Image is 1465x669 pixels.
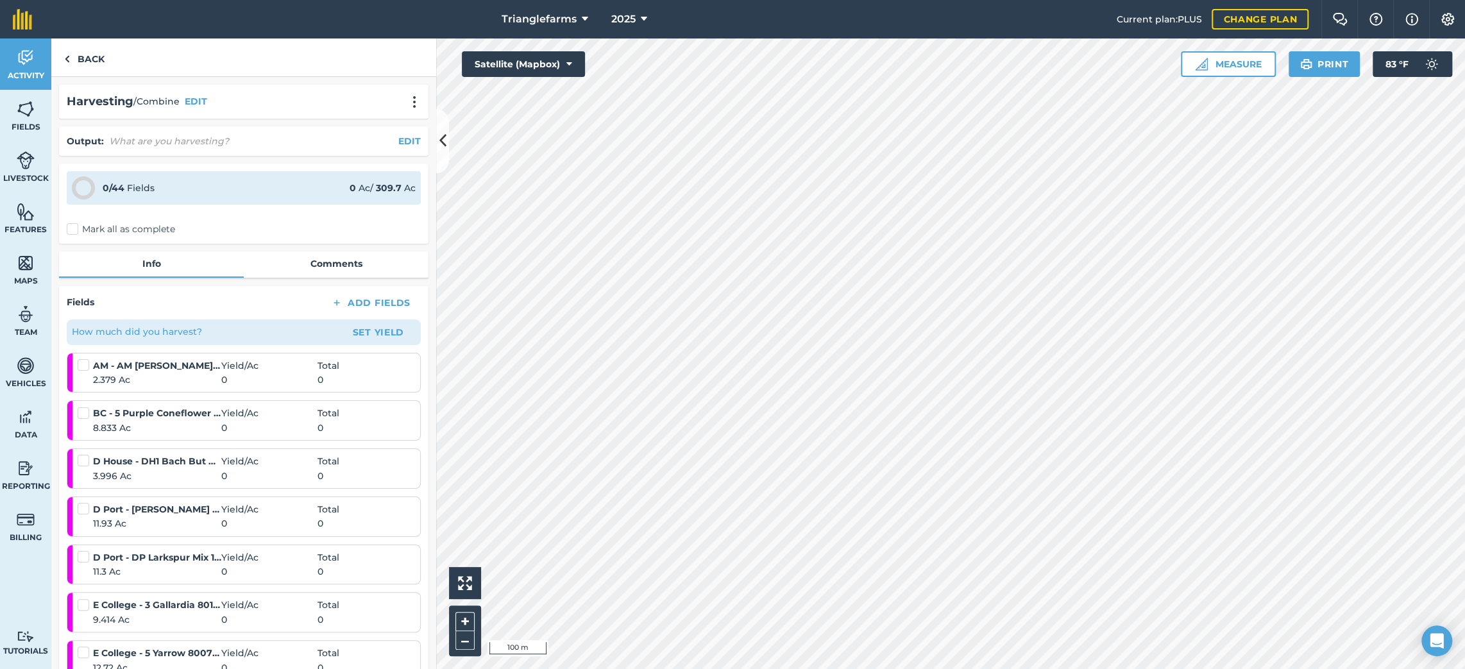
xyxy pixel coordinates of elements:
[318,406,339,420] span: Total
[458,576,472,590] img: Four arrows, one pointing top left, one top right, one bottom right and the last bottom left
[611,12,636,27] span: 2025
[221,502,318,516] span: Yield / Ac
[93,406,221,420] strong: BC - 5 Purple Coneflower 80219 23
[1116,12,1201,26] span: Current plan : PLUS
[376,182,402,194] strong: 309.7
[1195,58,1208,71] img: Ruler icon
[407,96,422,108] img: svg+xml;base64,PHN2ZyB4bWxucz0iaHR0cDovL3d3dy53My5vcmcvMjAwMC9zdmciIHdpZHRoPSIyMCIgaGVpZ2h0PSIyNC...
[221,406,318,420] span: Yield / Ac
[17,510,35,529] img: svg+xml;base64,PD94bWwgdmVyc2lvbj0iMS4wIiBlbmNvZGluZz0idXRmLTgiPz4KPCEtLSBHZW5lcmF0b3I6IEFkb2JlIE...
[93,454,221,468] strong: D House - DH1 Bach But Dwf Blue M. 10146.1 25
[17,48,35,67] img: svg+xml;base64,PD94bWwgdmVyc2lvbj0iMS4wIiBlbmNvZGluZz0idXRmLTgiPz4KPCEtLSBHZW5lcmF0b3I6IEFkb2JlIE...
[133,94,180,108] span: / Combine
[318,516,323,530] span: 0
[318,613,323,627] span: 0
[318,646,339,660] span: Total
[93,502,221,516] strong: D Port - [PERSON_NAME] But Dwf Polka Dot 10073 25
[350,182,356,194] strong: 0
[318,502,339,516] span: Total
[1373,51,1452,77] button: 83 °F
[221,469,318,483] span: 0
[1181,51,1276,77] button: Measure
[398,134,421,148] button: EDIT
[1385,51,1409,77] span: 83 ° F
[185,94,207,108] button: EDIT
[67,223,175,236] label: Mark all as complete
[318,550,339,564] span: Total
[64,51,70,67] img: svg+xml;base64,PHN2ZyB4bWxucz0iaHR0cDovL3d3dy53My5vcmcvMjAwMC9zdmciIHdpZHRoPSI5IiBoZWlnaHQ9IjI0Ii...
[17,459,35,478] img: svg+xml;base64,PD94bWwgdmVyc2lvbj0iMS4wIiBlbmNvZGluZz0idXRmLTgiPz4KPCEtLSBHZW5lcmF0b3I6IEFkb2JlIE...
[103,182,124,194] strong: 0 / 44
[59,251,244,276] a: Info
[1300,56,1312,72] img: svg+xml;base64,PHN2ZyB4bWxucz0iaHR0cDovL3d3dy53My5vcmcvMjAwMC9zdmciIHdpZHRoPSIxOSIgaGVpZ2h0PSIyNC...
[17,202,35,221] img: svg+xml;base64,PHN2ZyB4bWxucz0iaHR0cDovL3d3dy53My5vcmcvMjAwMC9zdmciIHdpZHRoPSI1NiIgaGVpZ2h0PSI2MC...
[93,359,221,373] strong: AM - AM [PERSON_NAME] Yellow 10396.1 25
[221,421,318,435] span: 0
[455,631,475,650] button: –
[1421,625,1452,656] div: Open Intercom Messenger
[93,613,221,627] span: 9.414 Ac
[1405,12,1418,27] img: svg+xml;base64,PHN2ZyB4bWxucz0iaHR0cDovL3d3dy53My5vcmcvMjAwMC9zdmciIHdpZHRoPSIxNyIgaGVpZ2h0PSIxNy...
[1212,9,1308,30] a: Change plan
[1332,13,1348,26] img: Two speech bubbles overlapping with the left bubble in the forefront
[17,99,35,119] img: svg+xml;base64,PHN2ZyB4bWxucz0iaHR0cDovL3d3dy53My5vcmcvMjAwMC9zdmciIHdpZHRoPSI1NiIgaGVpZ2h0PSI2MC...
[93,469,221,483] span: 3.996 Ac
[17,356,35,375] img: svg+xml;base64,PD94bWwgdmVyc2lvbj0iMS4wIiBlbmNvZGluZz0idXRmLTgiPz4KPCEtLSBHZW5lcmF0b3I6IEFkb2JlIE...
[109,135,229,147] em: What are you harvesting?
[221,373,318,387] span: 0
[17,631,35,643] img: svg+xml;base64,PD94bWwgdmVyc2lvbj0iMS4wIiBlbmNvZGluZz0idXRmLTgiPz4KPCEtLSBHZW5lcmF0b3I6IEFkb2JlIE...
[455,612,475,631] button: +
[318,421,323,435] span: 0
[17,305,35,324] img: svg+xml;base64,PD94bWwgdmVyc2lvbj0iMS4wIiBlbmNvZGluZz0idXRmLTgiPz4KPCEtLSBHZW5lcmF0b3I6IEFkb2JlIE...
[221,564,318,579] span: 0
[221,516,318,530] span: 0
[318,454,339,468] span: Total
[17,253,35,273] img: svg+xml;base64,PHN2ZyB4bWxucz0iaHR0cDovL3d3dy53My5vcmcvMjAwMC9zdmciIHdpZHRoPSI1NiIgaGVpZ2h0PSI2MC...
[341,322,416,343] button: Set Yield
[221,550,318,564] span: Yield / Ac
[67,92,133,111] h2: Harvesting
[462,51,585,77] button: Satellite (Mapbox)
[1440,13,1455,26] img: A cog icon
[51,38,117,76] a: Back
[1289,51,1360,77] button: Print
[93,516,221,530] span: 11.93 Ac
[17,151,35,170] img: svg+xml;base64,PD94bWwgdmVyc2lvbj0iMS4wIiBlbmNvZGluZz0idXRmLTgiPz4KPCEtLSBHZW5lcmF0b3I6IEFkb2JlIE...
[93,598,221,612] strong: E College - 3 Gallardia 80135 22
[1419,51,1444,77] img: svg+xml;base64,PD94bWwgdmVyc2lvbj0iMS4wIiBlbmNvZGluZz0idXRmLTgiPz4KPCEtLSBHZW5lcmF0b3I6IEFkb2JlIE...
[502,12,577,27] span: Trianglefarms
[67,295,94,309] h4: Fields
[318,598,339,612] span: Total
[93,564,221,579] span: 11.3 Ac
[103,181,155,195] div: Fields
[17,407,35,427] img: svg+xml;base64,PD94bWwgdmVyc2lvbj0iMS4wIiBlbmNvZGluZz0idXRmLTgiPz4KPCEtLSBHZW5lcmF0b3I6IEFkb2JlIE...
[221,613,318,627] span: 0
[93,550,221,564] strong: D Port - DP Larkspur Mix 10087 25
[93,421,221,435] span: 8.833 Ac
[244,251,428,276] a: Comments
[1368,13,1384,26] img: A question mark icon
[221,359,318,373] span: Yield / Ac
[13,9,32,30] img: fieldmargin Logo
[318,564,323,579] span: 0
[321,294,421,312] button: Add Fields
[221,646,318,660] span: Yield / Ac
[318,359,339,373] span: Total
[221,454,318,468] span: Yield / Ac
[72,325,202,339] p: How much did you harvest?
[67,134,104,148] h4: Output :
[93,373,221,387] span: 2.379 Ac
[221,598,318,612] span: Yield / Ac
[318,469,323,483] span: 0
[93,646,221,660] strong: E College - 5 Yarrow 80071 22
[318,373,323,387] span: 0
[350,181,416,195] div: Ac / Ac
